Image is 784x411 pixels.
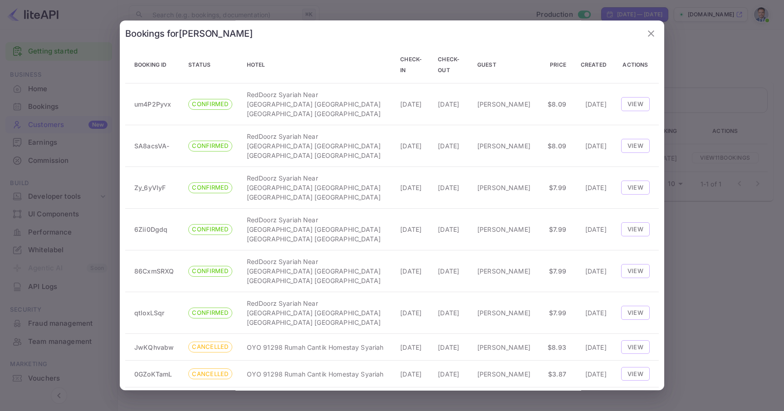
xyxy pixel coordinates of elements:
[134,225,174,234] p: 6Zii0Dgdq
[247,298,386,327] p: RedDoorz Syariah Near [GEOGRAPHIC_DATA] [GEOGRAPHIC_DATA] [GEOGRAPHIC_DATA] [GEOGRAPHIC_DATA]
[621,306,650,320] button: View
[581,369,607,379] p: [DATE]
[134,342,174,352] p: JwKQhvabw
[125,47,181,83] th: Booking ID
[400,342,423,352] p: [DATE]
[538,47,573,83] th: Price
[581,183,607,192] p: [DATE]
[477,342,530,352] p: [PERSON_NAME]
[134,141,174,151] p: SA8acsVA-
[545,342,566,352] p: $8.93
[247,215,386,244] p: RedDoorz Syariah Near [GEOGRAPHIC_DATA] [GEOGRAPHIC_DATA] [GEOGRAPHIC_DATA] [GEOGRAPHIC_DATA]
[189,370,231,379] span: CANCELLED
[247,90,386,118] p: RedDoorz Syariah Near [GEOGRAPHIC_DATA] [GEOGRAPHIC_DATA] [GEOGRAPHIC_DATA] [GEOGRAPHIC_DATA]
[470,47,538,83] th: Guest
[134,183,174,192] p: Zy_6yVIyF
[621,367,650,381] button: View
[621,264,650,278] button: View
[545,183,566,192] p: $7.99
[189,343,231,352] span: CANCELLED
[247,369,386,379] p: OYO 91298 Rumah Cantik Homestay Syariah
[581,342,607,352] p: [DATE]
[438,266,463,276] p: [DATE]
[400,266,423,276] p: [DATE]
[247,342,386,352] p: OYO 91298 Rumah Cantik Homestay Syariah
[581,308,607,318] p: [DATE]
[189,308,231,318] span: CONFIRMED
[393,47,431,83] th: Check-in
[400,308,423,318] p: [DATE]
[134,308,174,318] p: qtloxLSqr
[545,308,566,318] p: $7.99
[545,99,566,109] p: $8.09
[189,267,231,276] span: CONFIRMED
[400,99,423,109] p: [DATE]
[247,132,386,160] p: RedDoorz Syariah Near [GEOGRAPHIC_DATA] [GEOGRAPHIC_DATA] [GEOGRAPHIC_DATA] [GEOGRAPHIC_DATA]
[125,28,253,39] h2: Bookings for [PERSON_NAME]
[400,369,423,379] p: [DATE]
[477,183,530,192] p: [PERSON_NAME]
[581,99,607,109] p: [DATE]
[431,47,470,83] th: Check-out
[621,139,650,153] button: View
[573,47,614,83] th: Created
[189,183,231,192] span: CONFIRMED
[400,183,423,192] p: [DATE]
[438,342,463,352] p: [DATE]
[581,266,607,276] p: [DATE]
[621,181,650,195] button: View
[477,99,530,109] p: [PERSON_NAME]
[545,225,566,234] p: $7.99
[438,99,463,109] p: [DATE]
[477,141,530,151] p: [PERSON_NAME]
[614,47,659,83] th: Actions
[621,223,650,236] button: View
[477,369,530,379] p: [PERSON_NAME]
[247,173,386,202] p: RedDoorz Syariah Near [GEOGRAPHIC_DATA] [GEOGRAPHIC_DATA] [GEOGRAPHIC_DATA] [GEOGRAPHIC_DATA]
[189,100,231,109] span: CONFIRMED
[477,225,530,234] p: [PERSON_NAME]
[134,99,174,109] p: um4P2Pyvx
[247,257,386,285] p: RedDoorz Syariah Near [GEOGRAPHIC_DATA] [GEOGRAPHIC_DATA] [GEOGRAPHIC_DATA] [GEOGRAPHIC_DATA]
[581,141,607,151] p: [DATE]
[240,47,393,83] th: Hotel
[400,141,423,151] p: [DATE]
[621,340,650,354] button: View
[477,266,530,276] p: [PERSON_NAME]
[134,266,174,276] p: 86CxmSRXQ
[477,308,530,318] p: [PERSON_NAME]
[438,225,463,234] p: [DATE]
[621,98,650,111] button: View
[545,141,566,151] p: $8.09
[581,225,607,234] p: [DATE]
[181,47,239,83] th: Status
[438,369,463,379] p: [DATE]
[545,266,566,276] p: $7.99
[438,308,463,318] p: [DATE]
[438,183,463,192] p: [DATE]
[134,369,174,379] p: 0GZoKTamL
[438,141,463,151] p: [DATE]
[189,225,231,234] span: CONFIRMED
[189,142,231,151] span: CONFIRMED
[545,369,566,379] p: $3.87
[400,225,423,234] p: [DATE]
